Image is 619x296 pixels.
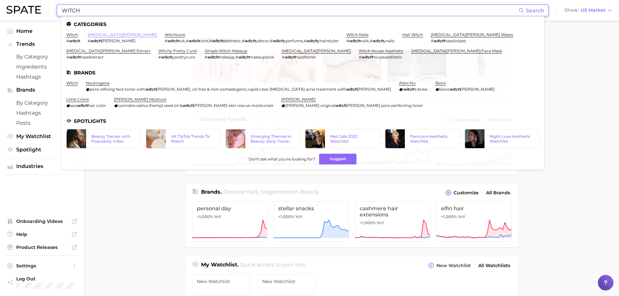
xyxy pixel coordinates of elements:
span: by Category [16,54,68,60]
span: All Watchlists [478,263,510,268]
span: Onboarding Videos [16,218,68,224]
button: New Watchlist [427,261,472,270]
span: makeuplook [249,55,274,59]
em: witch [306,38,317,43]
span: YoY [377,220,384,225]
span: [PERSON_NAME] skin rescue moisturizer [193,103,274,108]
em: witch [433,38,445,43]
a: Settings [5,261,79,271]
span: # [359,55,361,59]
span: Brands [16,87,68,93]
em: witch [346,87,357,92]
em: witch [188,38,200,43]
span: core [200,38,208,43]
span: Help [16,231,68,237]
em: witch [77,103,88,108]
button: Customize [444,188,480,197]
span: hair color [88,103,106,108]
span: >1,000% [441,214,457,219]
span: >1,000% [278,214,294,219]
a: Onboarding Videos [5,216,79,226]
span: Spotlight [16,147,68,153]
span: # [186,38,188,43]
div: Met Gala 2022 Watchlist [330,134,374,144]
div: , [205,55,274,59]
a: personal day>1,000% YoY [192,201,268,241]
a: Home [5,26,79,36]
div: Beauty Tracker with Popularity Index [91,134,135,144]
a: elfin hair>1,000% YoY [436,201,512,241]
span: hazeltoner [295,55,316,59]
span: Don't see what you're looking for? [249,157,315,161]
span: US Market [581,8,605,12]
span: elfin hair [441,205,507,212]
input: Search here for a brand, industry, or ingredient [61,5,519,16]
em: witch [244,38,255,43]
span: cannabis sativa (hemp) seed oil & [118,103,182,108]
span: hazelextract [80,55,104,59]
em: witch [212,38,223,43]
em: witch [273,38,284,43]
span: YoY [295,214,303,219]
span: # [236,55,238,59]
span: Trends [16,41,68,47]
a: New Watchlist [192,274,250,295]
em: witch [69,38,80,43]
a: [PERSON_NAME] [281,97,316,102]
span: [PERSON_NAME] pore perfecting toner [346,103,423,108]
div: UK TikTok Trends To Watch [171,134,215,144]
a: Help [5,229,79,239]
span: Hashtags [16,110,68,116]
span: Product Releases [16,244,68,250]
span: yprettycure [172,55,195,59]
span: All Brands [486,190,510,196]
span: Log Out [16,276,100,282]
span: Brands . [201,189,222,195]
span: YoY [214,214,221,219]
a: witchy pretty cure! [158,48,197,53]
span: pore refining face toner with [90,87,145,92]
a: All Brands [484,188,512,197]
span: ydecor [255,38,269,43]
a: Spotlight [5,145,79,155]
a: alani nu [399,81,416,85]
a: Product Releases [5,242,79,252]
span: # [66,55,69,59]
a: [MEDICAL_DATA][PERSON_NAME] [88,32,157,37]
span: Discover Early Stage brands in . [223,189,319,195]
span: hazelwipes [445,38,466,43]
a: All Watchlists [477,261,512,270]
span: # [205,55,207,59]
a: [PERSON_NAME] moisture [114,97,166,102]
span: tok [178,38,185,43]
li: Brands [66,70,539,75]
a: by Category [5,52,79,62]
span: rapid clear [MEDICAL_DATA] acne treatment with [248,87,346,92]
span: My Watchlist [16,133,68,139]
a: witchcore [165,32,185,37]
span: beauty [300,189,318,195]
span: # [66,38,69,43]
span: [PERSON_NAME] [101,38,135,43]
span: ynails [383,38,394,43]
button: Suggest [319,154,356,164]
a: UK TikTok Trends To Watch [146,129,220,148]
a: Met Gala 2022 Watchlist [305,129,380,148]
div: Emerging Themes in Beauty: Early Trend Signals with Big Potential [251,134,294,144]
a: Posts [5,118,79,128]
em: witch [182,103,193,108]
a: lime crime [66,97,89,102]
em: witch [161,55,172,59]
button: Industries [5,161,79,171]
span: Hashtags [16,74,68,80]
span: 's brew [414,87,428,92]
div: Night Luxe Aesthetic Watchlist [490,134,534,144]
span: houseaesthetic [372,55,402,59]
em: witch [167,38,178,43]
h1: My Watchlist. [201,261,239,270]
li: Categories [66,21,539,27]
span: # [165,38,167,43]
span: [PERSON_NAME] [357,87,391,92]
a: witch nails [346,32,368,37]
a: stellar snacks>1,000% YoY [273,201,349,241]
